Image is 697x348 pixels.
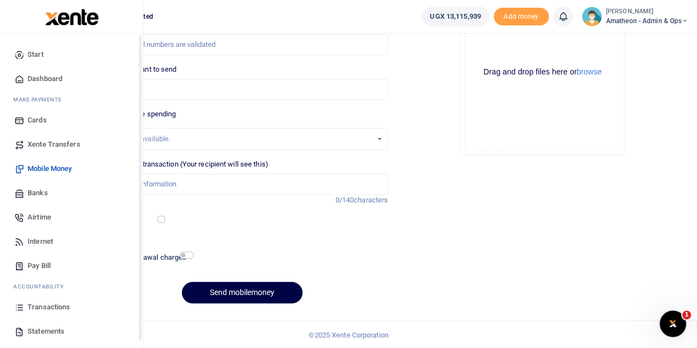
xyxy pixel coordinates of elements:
[582,7,602,26] img: profile-user
[28,188,48,199] span: Banks
[9,319,134,344] a: Statements
[494,12,549,20] a: Add money
[28,73,62,84] span: Dashboard
[28,326,64,337] span: Statements
[9,157,134,181] a: Mobile Money
[105,133,372,144] div: No options available.
[28,236,53,247] span: Internet
[682,310,691,319] span: 1
[9,108,134,132] a: Cards
[9,91,134,108] li: M
[582,7,688,26] a: profile-user [PERSON_NAME] Amatheon - Admin & Ops
[28,260,51,271] span: Pay Bill
[9,42,134,67] a: Start
[494,8,549,26] span: Add money
[28,212,51,223] span: Airtime
[577,68,602,76] button: browse
[9,181,134,205] a: Banks
[606,7,688,17] small: [PERSON_NAME]
[494,8,549,26] li: Toup your wallet
[45,9,99,25] img: logo-large
[182,282,302,303] button: Send mobilemoney
[96,159,268,170] label: Memo for this transaction (Your recipient will see this)
[9,295,134,319] a: Transactions
[96,34,388,55] input: MTN & Airtel numbers are validated
[28,115,47,126] span: Cards
[9,254,134,278] a: Pay Bill
[336,196,354,204] span: 0/140
[606,16,688,26] span: Amatheon - Admin & Ops
[465,67,620,77] div: Drag and drop files here or
[21,282,63,291] span: countability
[9,205,134,229] a: Airtime
[28,139,80,150] span: Xente Transfers
[9,278,134,295] li: Ac
[430,11,480,22] span: UGX 13,115,939
[28,302,70,313] span: Transactions
[9,229,134,254] a: Internet
[28,49,44,60] span: Start
[9,67,134,91] a: Dashboard
[9,132,134,157] a: Xente Transfers
[44,12,99,20] a: logo-small logo-large logo-large
[660,310,686,337] iframe: Intercom live chat
[417,7,493,26] li: Wallet ballance
[354,196,388,204] span: characters
[19,95,62,104] span: ake Payments
[28,163,72,174] span: Mobile Money
[96,174,388,195] input: Enter extra information
[422,7,489,26] a: UGX 13,115,939
[96,79,388,100] input: UGX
